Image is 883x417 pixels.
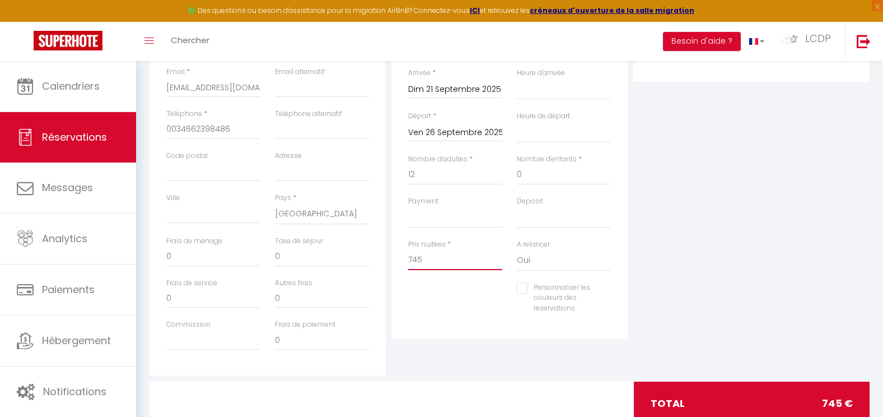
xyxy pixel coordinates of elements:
[530,6,694,15] a: créneaux d'ouverture de la salle migration
[805,31,831,45] span: LCDP
[275,109,342,119] label: Téléphone alternatif
[408,196,438,207] label: Payment
[822,396,853,411] span: 745 €
[470,6,480,15] a: ICI
[835,367,875,409] iframe: Chat
[275,151,302,161] label: Adresse
[166,319,211,330] label: Commission
[857,34,871,48] img: logout
[408,154,468,165] label: Nombre d'adultes
[275,193,291,203] label: Pays
[166,278,217,289] label: Frais de service
[166,67,185,77] label: Email
[166,193,180,203] label: Ville
[9,4,43,38] button: Ouvrir le widget de chat LiveChat
[528,282,597,314] label: Personnaliser les couleurs des réservations
[42,231,87,245] span: Analytics
[42,333,111,347] span: Hébergement
[773,22,845,61] a: ... LCDP
[43,384,106,399] span: Notifications
[275,236,323,247] label: Taxe de séjour
[42,180,93,194] span: Messages
[663,32,741,51] button: Besoin d'aide ?
[517,239,550,250] label: A relancer
[781,33,798,45] img: ...
[517,68,565,78] label: Heure d'arrivée
[275,319,335,330] label: Frais de paiement
[171,34,209,46] span: Chercher
[166,151,208,161] label: Code postal
[162,22,218,61] a: Chercher
[166,236,222,247] label: Frais de ménage
[517,196,543,207] label: Deposit
[42,282,95,296] span: Paiements
[408,111,431,122] label: Départ
[42,79,100,93] span: Calendriers
[34,31,102,50] img: Super Booking
[408,239,446,250] label: Prix nuitées
[517,111,570,122] label: Heure de départ
[166,109,202,119] label: Téléphone
[517,154,577,165] label: Nombre d'enfants
[42,130,107,144] span: Réservations
[408,68,431,78] label: Arrivée
[275,278,312,289] label: Autres frais
[275,67,325,77] label: Email alternatif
